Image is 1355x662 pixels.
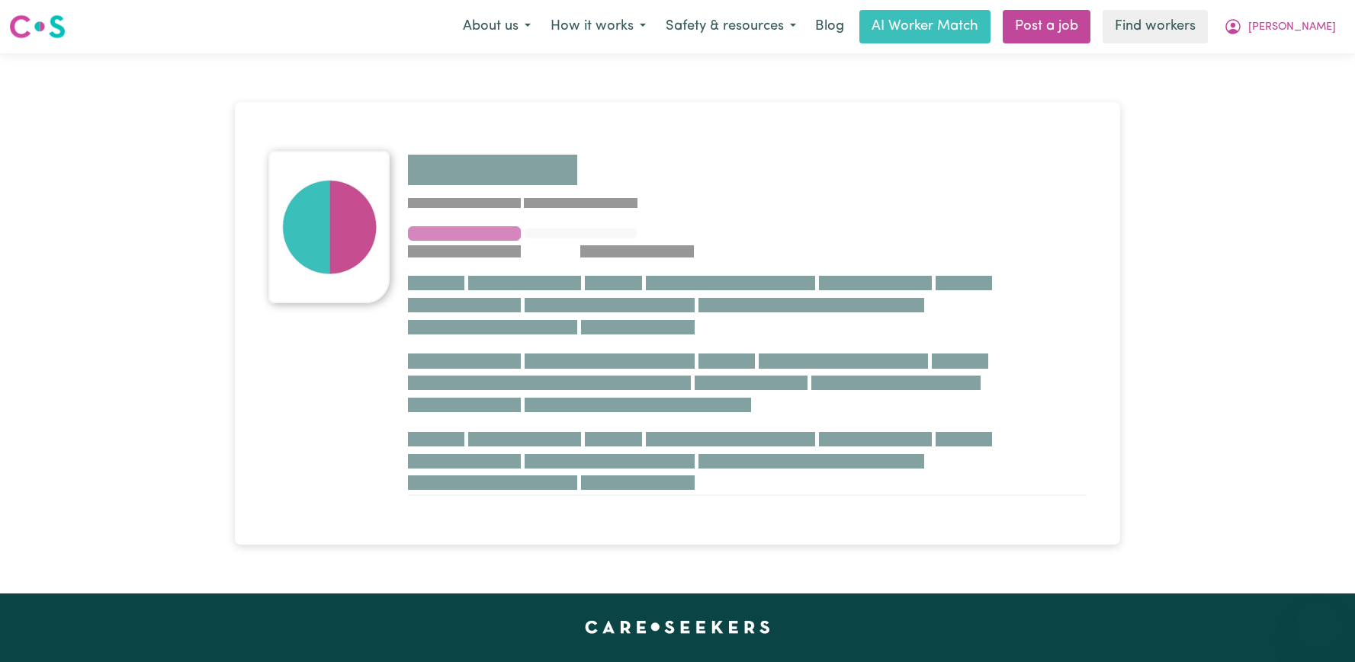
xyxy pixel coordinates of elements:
button: My Account [1214,11,1346,43]
button: About us [453,11,541,43]
iframe: Button to launch messaging window [1294,601,1343,650]
a: AI Worker Match [859,10,991,43]
span: [PERSON_NAME] [1248,19,1336,36]
button: How it works [541,11,656,43]
a: Blog [806,10,853,43]
a: Careseekers home page [585,621,770,633]
a: Find workers [1103,10,1208,43]
img: Careseekers logo [9,13,66,40]
a: Careseekers logo [9,9,66,44]
button: Safety & resources [656,11,806,43]
a: Post a job [1003,10,1090,43]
